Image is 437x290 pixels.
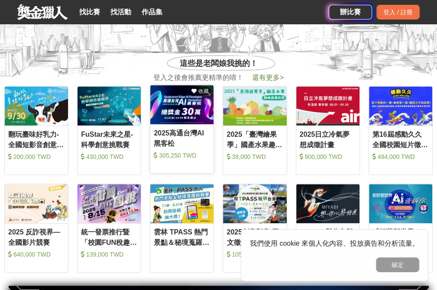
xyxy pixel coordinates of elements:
a: 辦比賽 [329,5,372,20]
span: 我們使用 cookie 來個人化內容、投放廣告和分析流量。 [250,240,419,247]
div: 39,000 TWD [227,152,283,161]
div: 翻玩臺味好乳力-全國短影音創意大募集 [8,129,65,149]
a: 還有更多> [252,74,284,81]
div: 2025日立冷氣夢想成徵計畫 [300,129,356,149]
img: Cover Image [150,184,214,223]
div: 第16屆感動久久 全國校園短片徵選活動 [372,129,429,149]
div: 305,250 TWD [154,151,210,160]
div: 雲林 TPASS 熱門景點＆秘境蒐羅挑戰賽 [154,227,210,247]
img: Cover Image [5,184,68,223]
div: 2025 反詐視界—全國影片競賽 [8,227,65,247]
div: FuStar未來之星-科學創意挑戰賽 [81,129,137,149]
a: Cover ImageMIYABI 與你心髮相連 500,000 TWD [296,184,360,273]
a: Cover Image翻玩臺味好乳力-全國短影音創意大募集 200,000 TWD [4,86,68,175]
div: 2025創意影音/圖文徵件比賽「用TPASS玩轉台東」 [227,227,283,247]
img: Cover Image [78,86,141,125]
img: Cover Image [296,184,359,223]
a: Cover Image 收藏2025高通台灣AI黑客松 305,250 TWD [150,85,214,174]
div: 「拒菸新世界 AI告訴你」防制菸品稅捐逃漏 徵件比賽 [372,227,429,247]
div: 430,000 TWD [81,152,137,161]
img: Cover Image [223,184,286,223]
a: Cover Image統一發票推行暨「校園FUN稅趣」租稅教育及宣導活動之「流光街舞 閃耀國稅」 租稅教育及宣導活動 139,000 TWD [77,184,141,273]
button: 確定 [376,257,419,272]
div: 登入 / 註冊 [376,5,420,20]
a: 找活動 [107,6,135,18]
div: 200,000 TWD [8,152,65,161]
span: 登入之後會推薦更精準的唷！ [153,72,243,83]
a: Cover Image「拒菸新世界 AI告訴你」防制菸品稅捐逃漏 徵件比賽 137,000 TWD [369,184,433,273]
img: Cover Image [5,86,68,125]
a: Cover Image雲林 TPASS 熱門景點＆秘境蒐羅挑戰賽 [150,184,214,273]
img: Cover Image [150,85,214,124]
img: Cover Image [369,184,432,223]
img: Cover Image [369,86,432,125]
div: 139,000 TWD [81,250,137,259]
div: 2025「臺灣繪果季」國產水果趣味繪畫比賽 [227,129,283,149]
div: MIYABI 與你心髮相連 [300,227,356,247]
span: 收藏 [197,88,208,94]
a: Cover Image第16屆感動久久 全國校園短片徵選活動 484,000 TWD [369,86,433,175]
a: Cover ImageFuStar未來之星-科學創意挑戰賽 430,000 TWD [77,86,141,175]
a: Cover Image2025日立冷氣夢想成徵計畫 800,000 TWD [296,86,360,175]
img: Cover Image [223,86,286,125]
div: 800,000 TWD [300,152,356,161]
a: Cover Image2025創意影音/圖文徵件比賽「用TPASS玩轉台東」 105,000 TWD [223,184,287,273]
div: 105,000 TWD [227,250,283,259]
div: 640,000 TWD [8,250,65,259]
a: 作品集 [138,6,166,18]
div: 統一發票推行暨「校園FUN稅趣」租稅教育及宣導活動之「流光街舞 閃耀國稅」 租稅教育及宣導活動 [81,227,137,247]
span: 還有更多 > [252,74,284,81]
div: 484,000 TWD [372,152,429,161]
a: Cover Image2025「臺灣繪果季」國產水果趣味繪畫比賽 39,000 TWD [223,86,287,175]
a: Cover Image2025 反詐視界—全國影片競賽 640,000 TWD [4,184,68,273]
img: Cover Image [78,184,141,223]
img: Cover Image [296,86,359,125]
span: 這些是老闆娘我挑的！ [180,58,258,69]
div: 2025高通台灣AI黑客松 [154,128,210,148]
a: 找比賽 [76,6,104,18]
